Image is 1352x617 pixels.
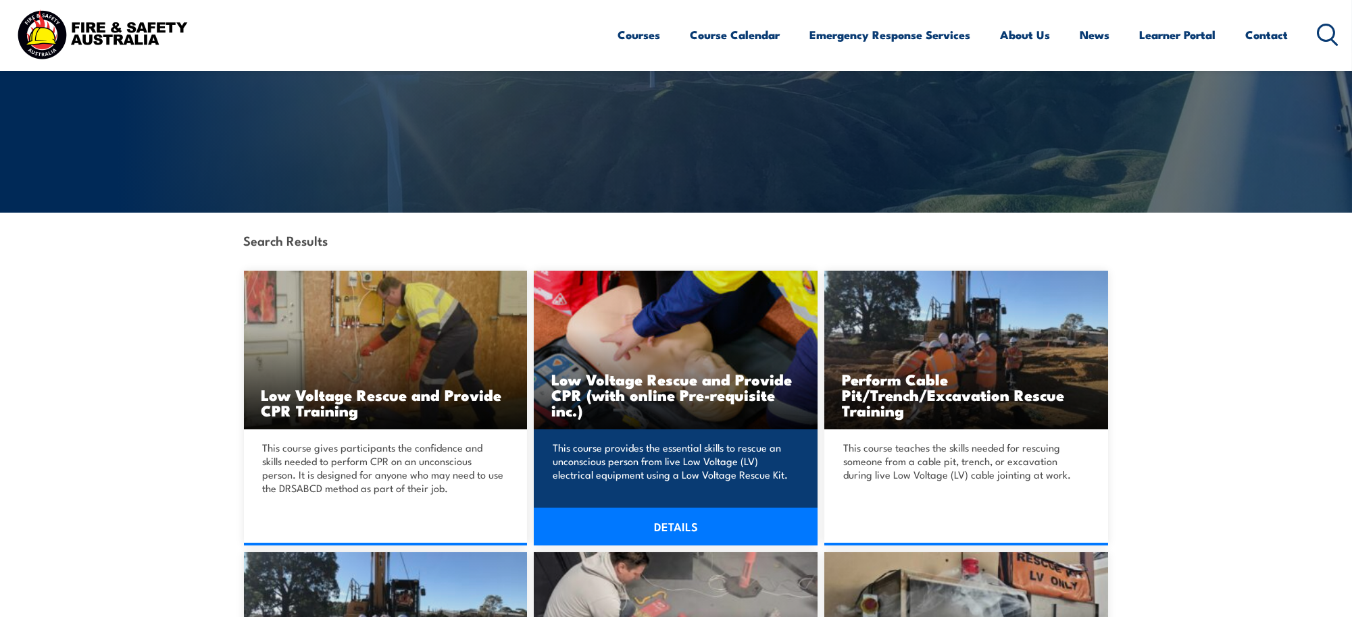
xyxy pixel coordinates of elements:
[691,17,780,53] a: Course Calendar
[1001,17,1051,53] a: About Us
[534,271,818,429] img: Low Voltage Rescue and Provide CPR (with online Pre-requisite inc.)
[244,231,328,249] strong: Search Results
[244,271,528,429] a: Low Voltage Rescue and Provide CPR Training
[1140,17,1216,53] a: Learner Portal
[551,371,800,418] h3: Low Voltage Rescue and Provide CPR (with online Pre-requisite inc.)
[843,441,1085,481] p: This course teaches the skills needed for rescuing someone from a cable pit, trench, or excavatio...
[618,17,661,53] a: Courses
[1246,17,1288,53] a: Contact
[1080,17,1110,53] a: News
[824,271,1108,429] img: Perform Cable Pit/Trench/Excavation Rescue TRAINING
[263,441,505,495] p: This course gives participants the confidence and skills needed to perform CPR on an unconscious ...
[244,271,528,429] img: Low Voltage Rescue and Provide CPR
[824,271,1108,429] a: Perform Cable Pit/Trench/Excavation Rescue Training
[810,17,971,53] a: Emergency Response Services
[261,387,510,418] h3: Low Voltage Rescue and Provide CPR Training
[553,441,795,481] p: This course provides the essential skills to rescue an unconscious person from live Low Voltage (...
[534,508,818,545] a: DETAILS
[842,371,1091,418] h3: Perform Cable Pit/Trench/Excavation Rescue Training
